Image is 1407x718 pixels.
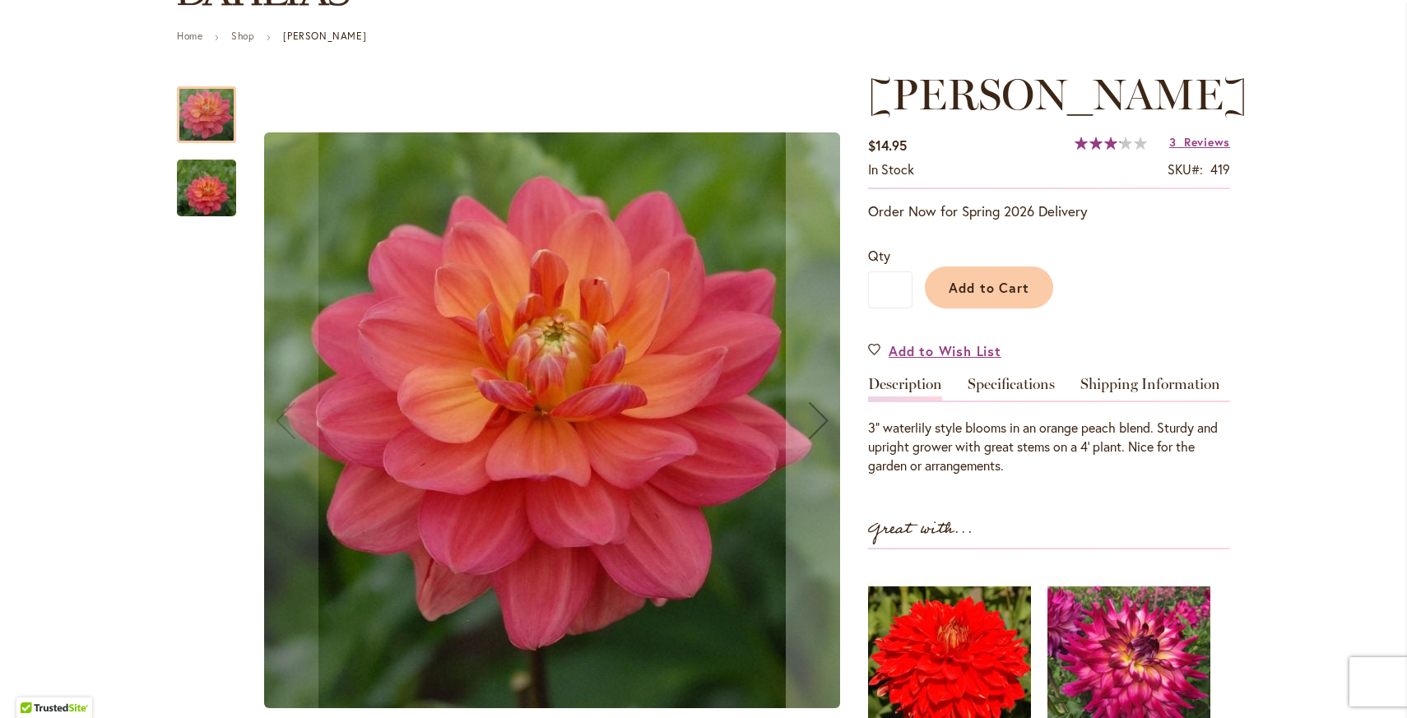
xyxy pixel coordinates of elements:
[177,30,202,42] a: Home
[1169,134,1177,150] span: 3
[868,160,914,179] div: Availability
[949,279,1030,296] span: Add to Cart
[868,68,1247,120] span: [PERSON_NAME]
[868,160,914,178] span: In stock
[147,149,266,228] img: LORA ASHLEY
[868,341,1001,360] a: Add to Wish List
[264,132,840,708] img: LORA ASHLEY
[868,247,890,264] span: Qty
[1168,160,1203,178] strong: SKU
[925,266,1053,308] button: Add to Cart
[1184,134,1230,150] span: Reviews
[231,30,254,42] a: Shop
[868,419,1230,475] div: 3" waterlily style blooms in an orange peach blend. Sturdy and upright grower with great stems on...
[12,660,58,706] iframe: Launch Accessibility Center
[177,143,236,216] div: LORA ASHLEY
[177,70,253,143] div: LORA ASHLEY
[868,377,1230,475] div: Detailed Product Info
[1210,160,1230,179] div: 419
[1169,134,1230,150] a: 3 Reviews
[283,30,366,42] strong: [PERSON_NAME]
[1075,137,1147,150] div: 64%
[868,202,1230,221] p: Order Now for Spring 2026 Delivery
[889,341,1001,360] span: Add to Wish List
[968,377,1055,401] a: Specifications
[868,137,907,154] span: $14.95
[868,516,973,543] strong: Great with...
[868,377,942,401] a: Description
[1080,377,1220,401] a: Shipping Information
